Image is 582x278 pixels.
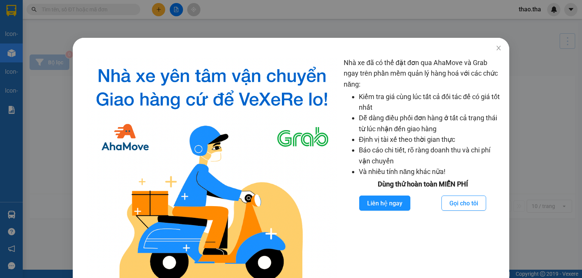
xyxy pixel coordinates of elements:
span: Liên hệ ngay [367,199,402,208]
button: Liên hệ ngay [359,196,410,211]
li: Báo cáo chi tiết, rõ ràng doanh thu và chi phí vận chuyển [359,145,502,166]
span: Gọi cho tôi [449,199,478,208]
li: Và nhiều tính năng khác nữa! [359,166,502,177]
button: Gọi cho tôi [441,196,486,211]
span: close [496,45,502,51]
button: Close [488,38,509,59]
li: Kiểm tra giá cùng lúc tất cả đối tác để có giá tốt nhất [359,92,502,113]
li: Định vị tài xế theo thời gian thực [359,134,502,145]
div: Dùng thử hoàn toàn MIỄN PHÍ [344,179,502,189]
li: Dễ dàng điều phối đơn hàng ở tất cả trạng thái từ lúc nhận đến giao hàng [359,113,502,134]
